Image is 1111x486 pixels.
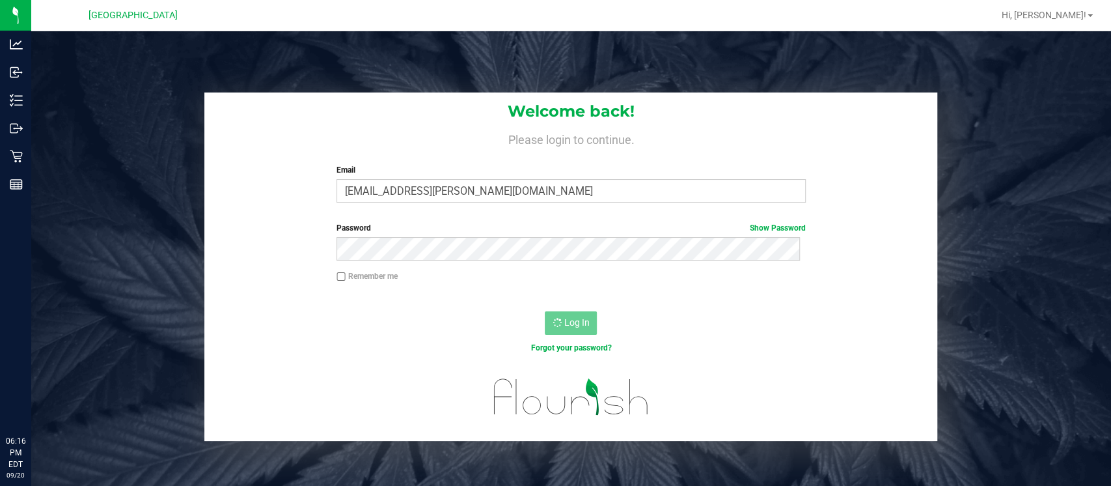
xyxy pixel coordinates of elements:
input: Remember me [336,272,346,281]
inline-svg: Inventory [10,94,23,107]
h4: Please login to continue. [204,130,937,146]
label: Email [336,164,806,176]
inline-svg: Inbound [10,66,23,79]
a: Show Password [750,223,806,233]
inline-svg: Analytics [10,38,23,51]
img: flourish_logo.svg [480,367,663,427]
span: [GEOGRAPHIC_DATA] [89,10,178,21]
h1: Welcome back! [204,103,937,120]
span: Password [336,223,371,233]
p: 06:16 PM EDT [6,435,25,470]
span: Hi, [PERSON_NAME]! [1002,10,1086,20]
button: Log In [545,311,597,335]
a: Forgot your password? [530,343,611,352]
inline-svg: Retail [10,150,23,163]
p: 09/20 [6,470,25,480]
span: Log In [564,317,589,328]
label: Remember me [336,270,398,282]
inline-svg: Reports [10,178,23,191]
inline-svg: Outbound [10,122,23,135]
